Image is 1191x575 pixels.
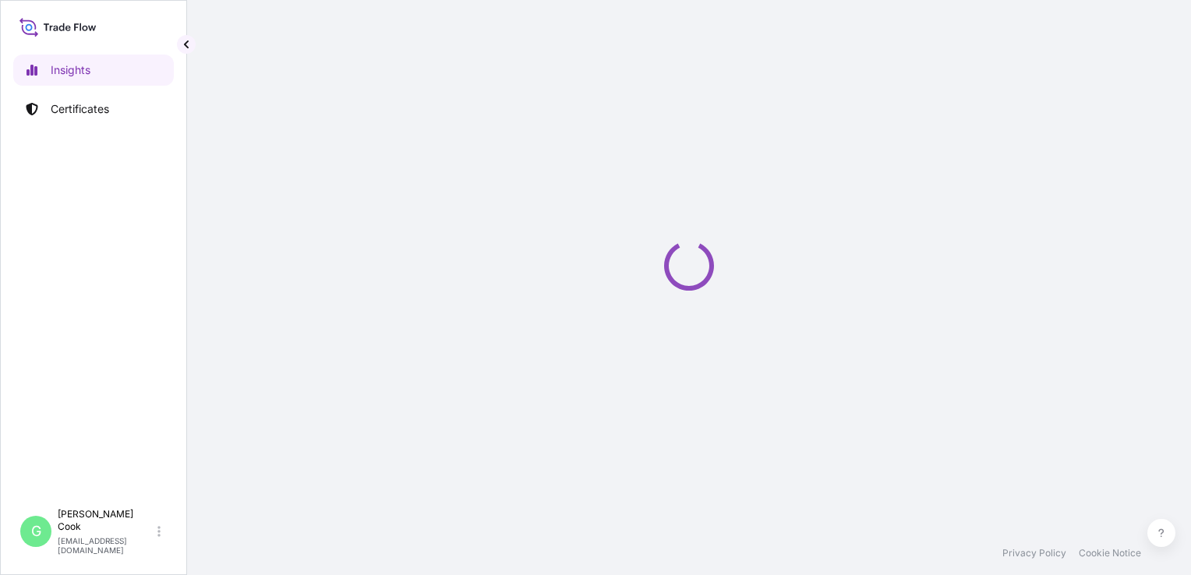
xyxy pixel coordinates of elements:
a: Cookie Notice [1079,547,1141,559]
a: Privacy Policy [1002,547,1066,559]
p: Insights [51,62,90,78]
a: Insights [13,55,174,86]
p: [EMAIL_ADDRESS][DOMAIN_NAME] [58,536,154,555]
p: [PERSON_NAME] Cook [58,508,154,533]
a: Certificates [13,93,174,125]
span: G [31,524,41,539]
p: Certificates [51,101,109,117]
